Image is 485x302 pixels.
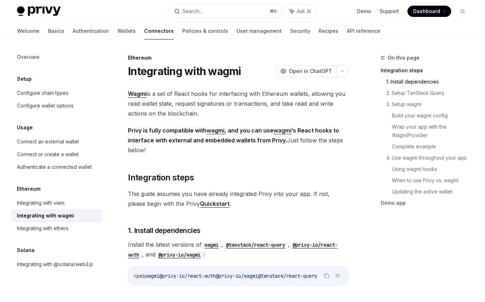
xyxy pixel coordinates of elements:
[381,197,474,209] a: Demo app
[357,8,371,15] a: Demo
[182,23,228,39] a: Policies & controls
[407,6,451,17] a: Dashboard
[322,271,331,280] button: Copy the contents from the code block
[386,152,474,164] a: 4. Use wagmi throughout your app
[17,260,93,269] div: Integrating with @solana/web3.js
[274,127,291,134] a: wagmi
[290,23,310,39] a: Security
[128,189,348,209] span: This guide assumes you have already integrated Privy into your app. If not, please begin with the...
[285,5,316,18] button: Ask AI
[134,273,142,279] span: npm
[17,199,65,207] div: Integrating with viem
[216,273,258,279] span: @privy-io/wagmi
[276,65,336,77] button: Open in ChatGPT
[17,23,39,39] a: Welcome
[202,241,221,249] code: wagmi
[155,251,203,258] a: @privy-io/wagmi
[128,172,194,183] span: Integration steps
[159,273,216,279] span: @privy-io/react-auth
[17,137,79,146] div: Connect an external wallet
[17,123,33,132] h5: Usage
[73,23,109,39] a: Authentication
[207,127,225,134] a: wagmi
[17,163,92,171] div: Authenticate a connected wallet
[237,23,282,39] a: User management
[392,121,474,141] a: Wrap your app with the WagmiProvider
[11,222,102,235] a: Integrating with ethers
[11,87,102,99] a: Configure chain types
[17,89,68,97] div: Configure chain types
[128,65,241,78] h1: Integrating with wagmi
[392,141,474,152] a: Complete example
[392,164,474,175] a: Using wagmi hooks
[17,101,74,110] div: Configure wallet options
[17,75,32,83] h5: Setup
[392,186,474,197] a: Updating the active wallet
[270,8,277,14] span: ⌘ K
[386,76,474,87] a: 1. Install dependencies
[17,53,39,61] div: Overview
[17,185,41,193] h5: Ethereum
[289,68,332,75] span: Open in ChatGPT
[347,23,380,39] a: API reference
[386,87,474,99] a: 2. Setup TanStack Query
[17,150,79,159] div: Connect or create a wallet
[145,273,159,279] span: wagmi
[223,241,288,249] code: @tanstack/react-query
[128,240,348,259] span: Install the latest versions of , , , and :
[128,125,348,155] span: Just follow the steps below!
[11,161,102,173] a: Authenticate a connected wallet
[380,8,399,15] a: Support
[392,110,474,121] a: Build your wagmi config
[297,8,311,15] span: Ask AI
[183,7,202,16] div: Search...
[223,241,288,248] a: @tanstack/react-query
[392,175,474,186] a: When to use Privy vs. wagmi
[381,65,474,76] a: Integration steps
[17,224,68,233] div: Integrating with ethers
[48,23,64,39] a: Basics
[11,51,102,63] a: Overview
[169,5,281,18] button: Search...⌘K
[17,246,35,254] h5: Solana
[333,271,342,280] button: Ask AI
[388,54,419,62] span: On this page
[457,6,468,17] button: Toggle dark mode
[319,23,338,39] a: Recipes
[11,99,102,112] a: Configure wallet options
[11,209,102,222] a: Integrating with wagmi
[128,89,348,118] span: is a set of React hooks for interfacing with Ethereum wallets, allowing you read wallet state, re...
[258,273,317,279] span: @tanstack/react-query
[128,226,201,235] span: 1. Install dependencies
[128,54,348,61] div: Ethereum
[142,273,145,279] span: i
[11,135,102,148] a: Connect an external wallet
[17,211,74,220] div: Integrating with wagmi
[17,6,61,16] img: light logo
[11,148,102,161] a: Connect or create a wallet
[155,251,203,259] code: @privy-io/wagmi
[128,241,338,258] a: @privy-io/react-auth
[200,200,229,208] a: Quickstart
[11,258,102,271] a: Integrating with @solana/web3.js
[413,8,440,15] span: Dashboard
[128,90,147,98] a: Wagmi
[11,197,102,209] a: Integrating with viem
[128,127,339,144] strong: Privy is fully compatible with , and you can use ’s React hooks to interface with external and em...
[202,241,221,248] a: wagmi
[144,23,174,39] a: Connectors
[386,99,474,110] a: 3. Setup wagmi
[117,23,136,39] a: Wallets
